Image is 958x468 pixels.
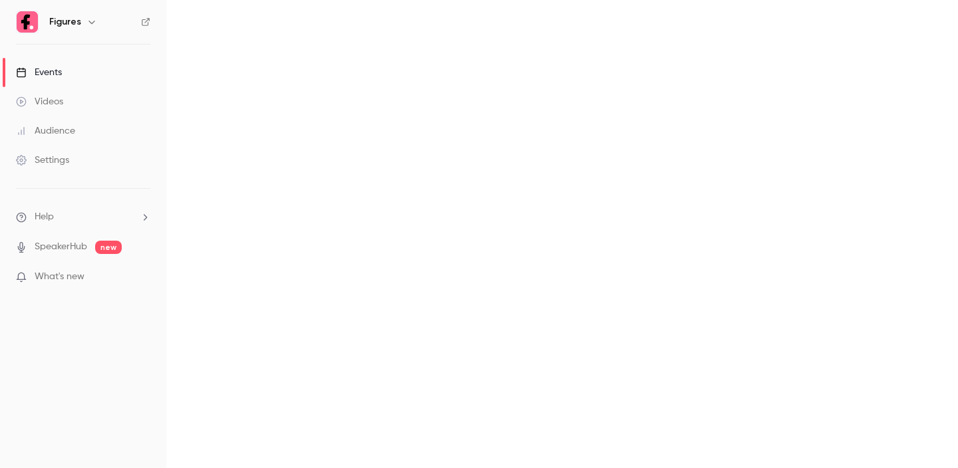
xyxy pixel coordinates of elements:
[35,240,87,254] a: SpeakerHub
[16,124,75,138] div: Audience
[16,154,69,167] div: Settings
[16,210,150,224] li: help-dropdown-opener
[35,210,54,224] span: Help
[35,270,84,284] span: What's new
[95,241,122,254] span: new
[16,66,62,79] div: Events
[49,15,81,29] h6: Figures
[16,95,63,108] div: Videos
[17,11,38,33] img: Figures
